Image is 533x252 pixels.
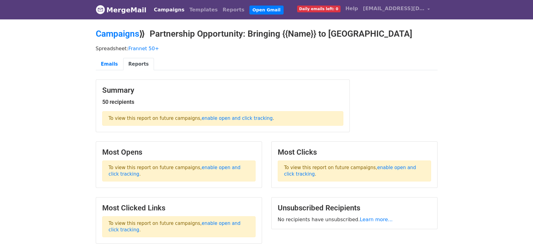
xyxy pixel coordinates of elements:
[278,148,431,157] h3: Most Clicks
[220,4,247,16] a: Reports
[297,6,341,12] span: Daily emails left: 0
[96,5,105,14] img: MergeMail logo
[128,46,159,51] a: Frannet 50+
[96,29,139,39] a: Campaigns
[96,3,147,16] a: MergeMail
[363,5,425,12] span: [EMAIL_ADDRESS][DOMAIN_NAME]
[202,116,273,121] a: enable open and click tracking
[102,99,343,105] h5: 50 recipients
[187,4,220,16] a: Templates
[278,161,431,181] p: To view this report on future campaigns, .
[96,29,438,39] h2: ⟫ Partnership Opportunity: Bringing {{Name}} to [GEOGRAPHIC_DATA]
[102,86,343,95] h3: Summary
[96,58,123,71] a: Emails
[123,58,154,71] a: Reports
[102,111,343,126] p: To view this report on future campaigns, .
[102,204,256,213] h3: Most Clicked Links
[343,2,361,15] a: Help
[278,216,431,223] p: No recipients have unsubscribed.
[102,216,256,237] p: To view this report on future campaigns, .
[249,6,284,14] a: Open Gmail
[295,2,343,15] a: Daily emails left: 0
[151,4,187,16] a: Campaigns
[102,148,256,157] h3: Most Opens
[102,161,256,181] p: To view this report on future campaigns, .
[360,217,393,222] a: Learn more...
[278,204,431,213] h3: Unsubscribed Recipients
[361,2,433,17] a: [EMAIL_ADDRESS][DOMAIN_NAME]
[96,45,438,52] p: Spreadsheet:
